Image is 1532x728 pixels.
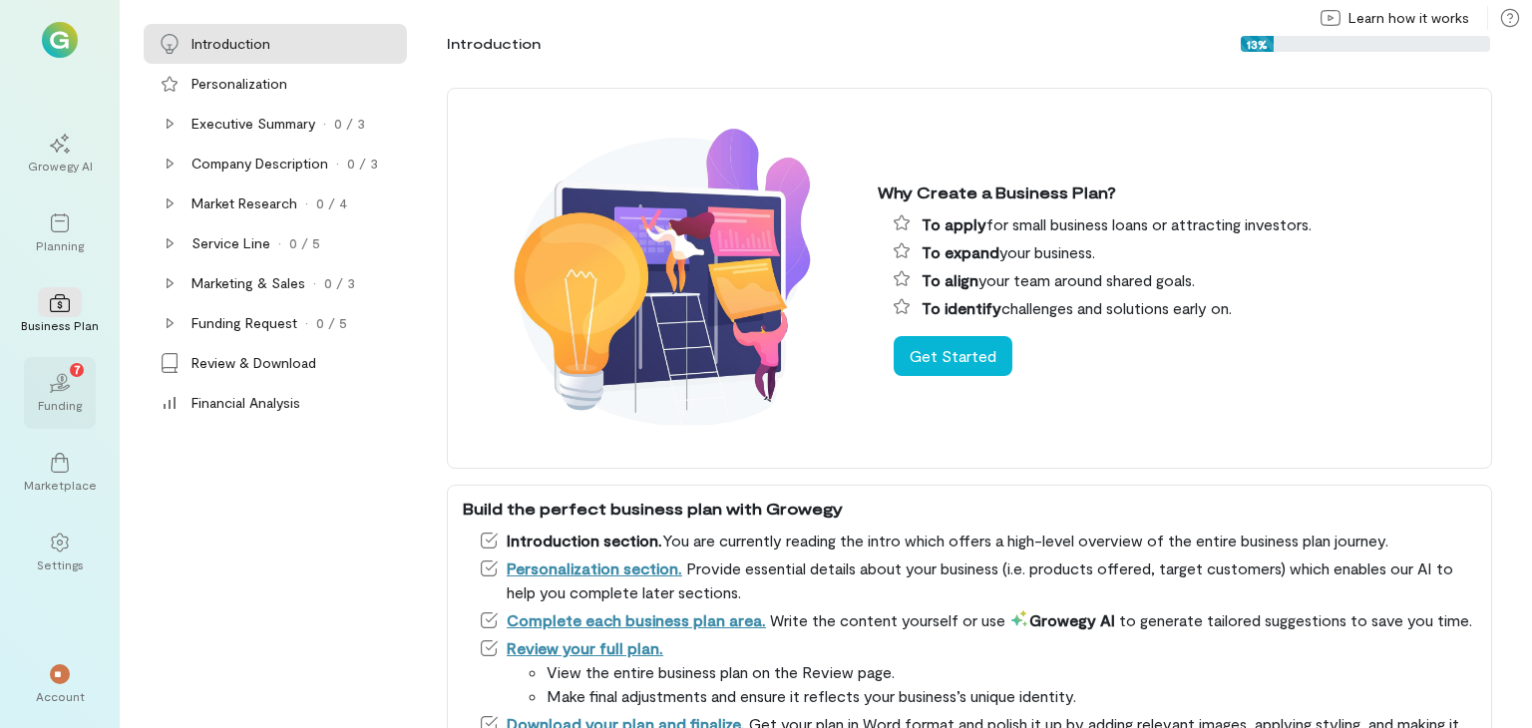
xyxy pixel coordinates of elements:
li: your team around shared goals. [894,268,1476,292]
div: 0 / 3 [347,154,378,174]
div: 0 / 4 [316,193,347,213]
li: challenges and solutions early on. [894,296,1476,320]
a: Growegy AI [24,118,96,189]
li: your business. [894,240,1476,264]
div: · [323,114,326,134]
div: Funding Request [191,313,297,333]
div: Market Research [191,193,297,213]
span: To expand [922,242,999,261]
div: Why Create a Business Plan? [878,181,1476,204]
div: Business Plan [21,317,99,333]
div: · [305,313,308,333]
li: You are currently reading the intro which offers a high-level overview of the entire business pla... [479,529,1476,552]
span: Growegy AI [1009,610,1115,629]
div: · [313,273,316,293]
div: 0 / 3 [334,114,365,134]
div: Marketplace [24,477,97,493]
span: To align [922,270,978,289]
div: Company Description [191,154,328,174]
li: Make final adjustments and ensure it reflects your business’s unique identity. [547,684,1476,708]
div: Growegy AI [28,158,93,174]
a: Business Plan [24,277,96,349]
div: Account [36,688,85,704]
a: Review your full plan. [507,638,663,657]
div: Funding [38,397,82,413]
img: Why create a business plan [463,100,862,457]
li: Write the content yourself or use to generate tailored suggestions to save you time. [479,608,1476,632]
div: Service Line [191,233,270,253]
div: Executive Summary [191,114,315,134]
a: Marketplace [24,437,96,509]
li: Provide essential details about your business (i.e. products offered, target customers) which ena... [479,556,1476,604]
div: Introduction [191,34,270,54]
div: · [336,154,339,174]
span: Introduction section. [507,531,662,549]
a: Complete each business plan area. [507,610,766,629]
div: 0 / 5 [316,313,347,333]
div: Planning [36,237,84,253]
a: Planning [24,197,96,269]
div: · [278,233,281,253]
li: for small business loans or attracting investors. [894,212,1476,236]
div: Marketing & Sales [191,273,305,293]
div: · [305,193,308,213]
a: Settings [24,517,96,588]
div: Personalization [191,74,287,94]
div: Introduction [447,34,541,54]
span: To identify [922,298,1001,317]
div: Build the perfect business plan with Growegy [463,497,1476,521]
div: Settings [37,556,84,572]
span: 7 [74,360,81,378]
span: To apply [922,214,986,233]
span: Learn how it works [1348,8,1469,28]
button: Get Started [894,336,1012,376]
a: Personalization section. [507,558,682,577]
a: Funding [24,357,96,429]
div: Financial Analysis [191,393,300,413]
div: 0 / 5 [289,233,320,253]
div: 0 / 3 [324,273,355,293]
div: Review & Download [191,353,316,373]
li: View the entire business plan on the Review page. [547,660,1476,684]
